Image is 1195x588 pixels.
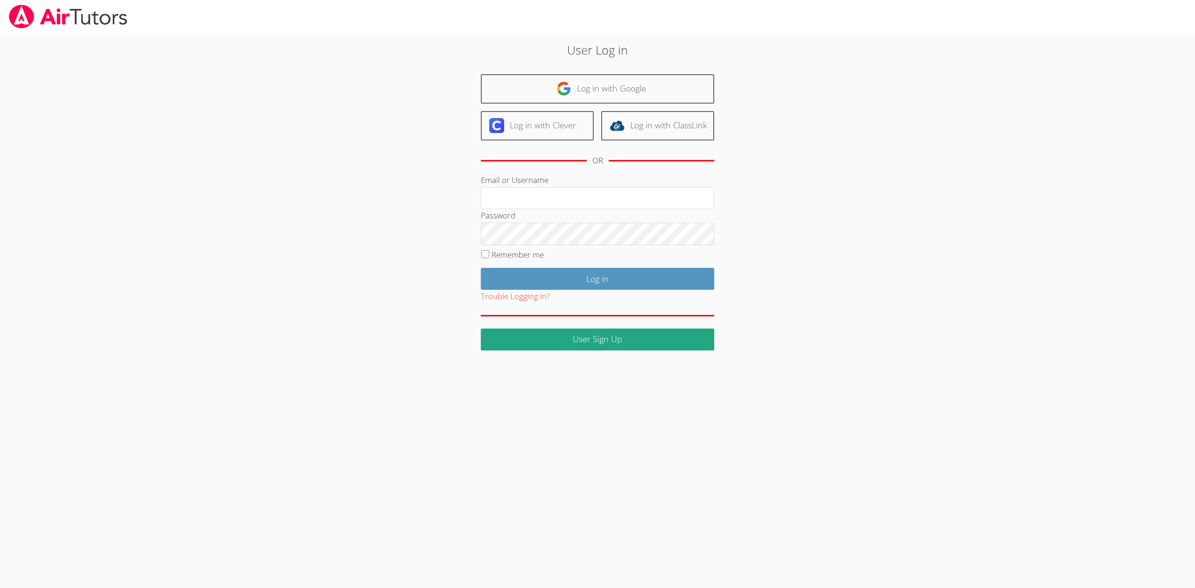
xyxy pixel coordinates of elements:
[601,111,714,140] a: Log in with ClassLink
[481,210,515,221] label: Password
[481,268,714,290] input: Log in
[481,329,714,350] a: User Sign Up
[275,41,920,59] h2: User Log in
[610,118,625,133] img: classlink-logo-d6bb404cc1216ec64c9a2012d9dc4662098be43eaf13dc465df04b49fa7ab582.svg
[556,81,571,96] img: google-logo-50288ca7cdecda66e5e0955fdab243c47b7ad437acaf1139b6f446037453330a.svg
[481,290,550,303] button: Trouble Logging In?
[489,118,504,133] img: clever-logo-6eab21bc6e7a338710f1a6ff85c0baf02591cd810cc4098c63d3a4b26e2feb20.svg
[592,154,603,168] div: OR
[481,111,594,140] a: Log in with Clever
[8,5,128,28] img: airtutors_banner-c4298cdbf04f3fff15de1276eac7730deb9818008684d7c2e4769d2f7ddbe033.png
[481,74,714,104] a: Log in with Google
[481,175,548,185] label: Email or Username
[492,249,544,260] label: Remember me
